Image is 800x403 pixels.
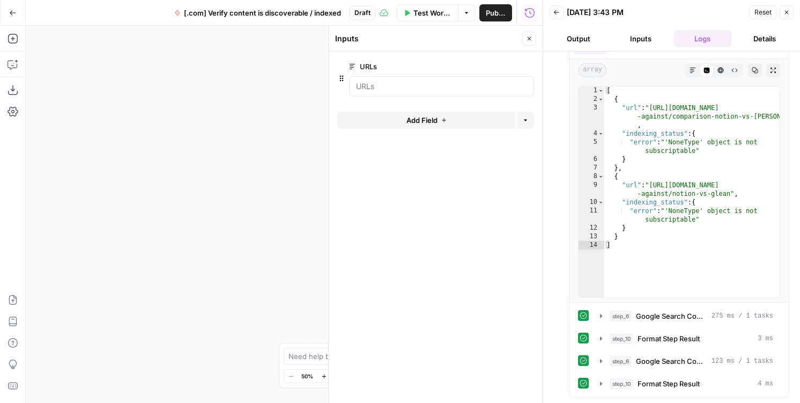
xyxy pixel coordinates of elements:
[579,232,604,241] div: 13
[337,112,516,129] button: Add Field
[638,333,700,344] span: Format Step Result
[168,4,347,21] button: [.com] Verify content is discoverable / indexed
[579,155,604,164] div: 6
[736,30,794,47] button: Details
[636,356,707,367] span: Google Search Console Integration
[598,129,604,138] span: Toggle code folding, rows 4 through 6
[356,81,527,92] input: URLs
[413,8,451,18] span: Test Workflow
[712,356,773,366] span: 123 ms / 1 tasks
[758,334,773,343] span: 3 ms
[636,311,707,321] span: Google Search Console Integration
[612,30,670,47] button: Inputs
[579,138,604,155] div: 5
[610,311,632,321] span: step_6
[610,356,632,367] span: step_6
[578,63,607,77] span: array
[579,104,604,129] div: 3
[598,172,604,181] span: Toggle code folding, rows 8 through 13
[301,372,313,380] span: 50%
[354,8,371,18] span: Draft
[579,224,604,232] div: 12
[406,115,438,126] span: Add Field
[579,172,604,181] div: 8
[758,379,773,389] span: 4 ms
[184,8,341,18] span: [.com] Verify content is discoverable / indexed
[610,333,633,344] span: step_10
[712,311,773,321] span: 275 ms / 1 tasks
[754,8,772,17] span: Reset
[479,4,512,21] button: Publish
[579,129,604,138] div: 4
[638,378,700,389] span: Format Step Result
[579,164,604,172] div: 7
[579,95,604,104] div: 2
[550,30,608,47] button: Output
[397,4,458,21] button: Test Workflow
[598,86,604,95] span: Toggle code folding, rows 1 through 14
[486,8,506,18] span: Publish
[594,353,780,370] button: 123 ms / 1 tasks
[610,378,633,389] span: step_10
[594,330,780,347] button: 3 ms
[349,61,473,72] label: URLs
[579,241,604,250] div: 14
[594,375,780,392] button: 4 ms
[598,95,604,104] span: Toggle code folding, rows 2 through 7
[579,207,604,224] div: 11
[569,34,789,397] div: 448 ms
[579,86,604,95] div: 1
[579,181,604,198] div: 9
[594,307,780,325] button: 275 ms / 1 tasks
[750,5,776,19] button: Reset
[579,198,604,207] div: 10
[598,198,604,207] span: Toggle code folding, rows 10 through 12
[335,33,519,44] div: Inputs
[674,30,732,47] button: Logs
